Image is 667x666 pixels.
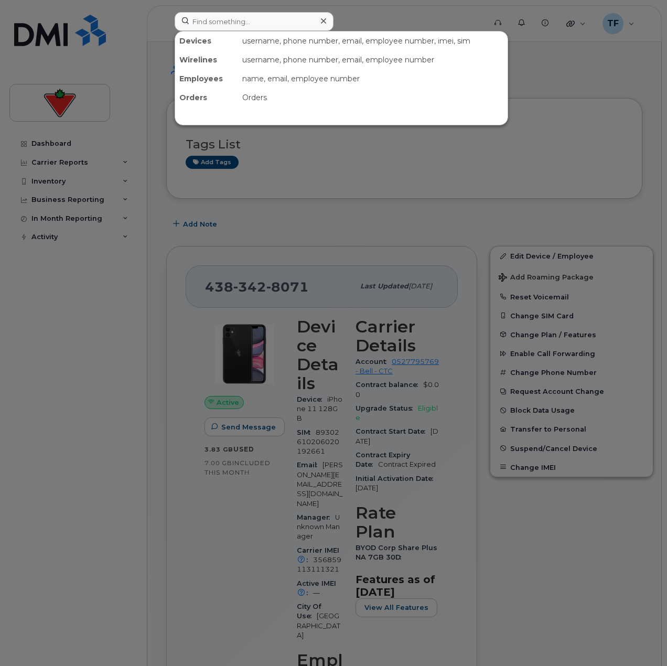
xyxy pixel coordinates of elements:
[175,50,238,69] div: Wirelines
[175,31,238,50] div: Devices
[238,88,508,107] div: Orders
[175,69,238,88] div: Employees
[238,69,508,88] div: name, email, employee number
[238,31,508,50] div: username, phone number, email, employee number, imei, sim
[175,88,238,107] div: Orders
[238,50,508,69] div: username, phone number, email, employee number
